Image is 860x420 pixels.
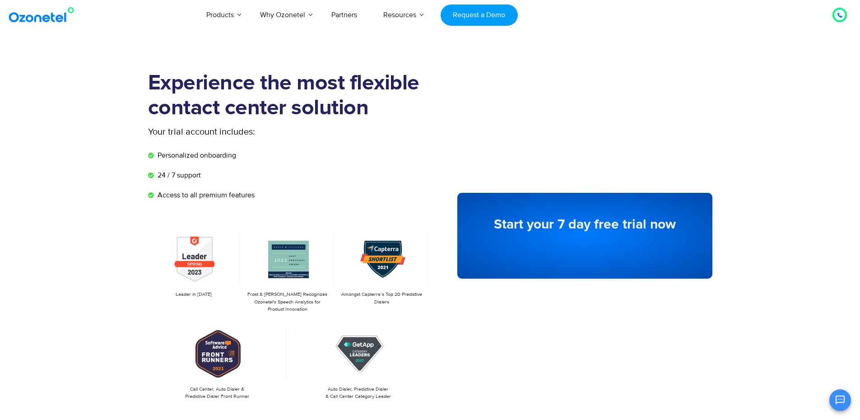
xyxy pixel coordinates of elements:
[829,389,851,411] button: Open chat
[148,125,363,139] p: Your trial account includes:
[153,386,282,401] p: Call Center, Auto Dialer & Predictive Dialer Front Runner
[441,5,518,26] a: Request a Demo
[246,291,329,313] p: Frost & [PERSON_NAME] Recognizes Ozonetel's Speech Analytics for Product Innovation
[475,218,694,231] h5: Start your 7 day free trial now
[293,386,423,401] p: Auto Dialer, Predictive Dialer & Call Center Category Leader
[155,150,236,161] span: Personalized onboarding
[155,190,255,201] span: Access to all premium features
[340,291,423,306] p: Amongst Capterra’s Top 20 Predictive Dialers
[148,71,430,121] h1: Experience the most flexible contact center solution
[155,170,201,181] span: 24 / 7 support
[153,291,235,299] p: Leader in [DATE]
